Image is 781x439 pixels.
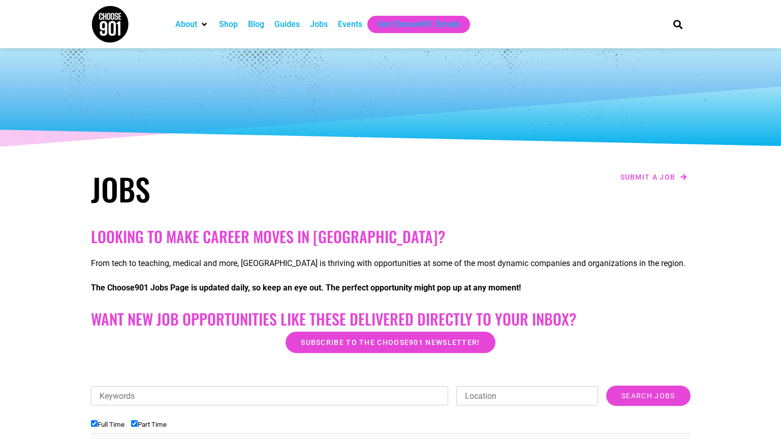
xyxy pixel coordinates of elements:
[91,310,691,328] h2: Want New Job Opportunities like these Delivered Directly to your Inbox?
[91,257,691,270] p: From tech to teaching, medical and more, [GEOGRAPHIC_DATA] is thriving with opportunities at some...
[617,170,691,184] a: Submit a job
[274,18,300,31] a: Guides
[378,18,460,31] a: Get Choose901 Emails
[338,18,362,31] a: Events
[219,18,238,31] a: Shop
[669,16,686,33] div: Search
[91,283,521,292] strong: The Choose901 Jobs Page is updated daily, so keep an eye out. The perfect opportunity might pop u...
[248,18,264,31] a: Blog
[91,420,98,427] input: Full Time
[620,173,676,181] span: Submit a job
[175,18,197,31] a: About
[606,386,690,406] input: Search Jobs
[286,332,495,353] a: Subscribe to the Choose901 newsletter!
[91,421,124,428] label: Full Time
[91,227,691,246] h2: Looking to make career moves in [GEOGRAPHIC_DATA]?
[456,386,598,405] input: Location
[170,16,656,33] nav: Main nav
[131,420,138,427] input: Part Time
[301,339,480,346] span: Subscribe to the Choose901 newsletter!
[91,170,386,207] h1: Jobs
[310,18,328,31] a: Jobs
[91,386,449,405] input: Keywords
[131,421,167,428] label: Part Time
[170,16,214,33] div: About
